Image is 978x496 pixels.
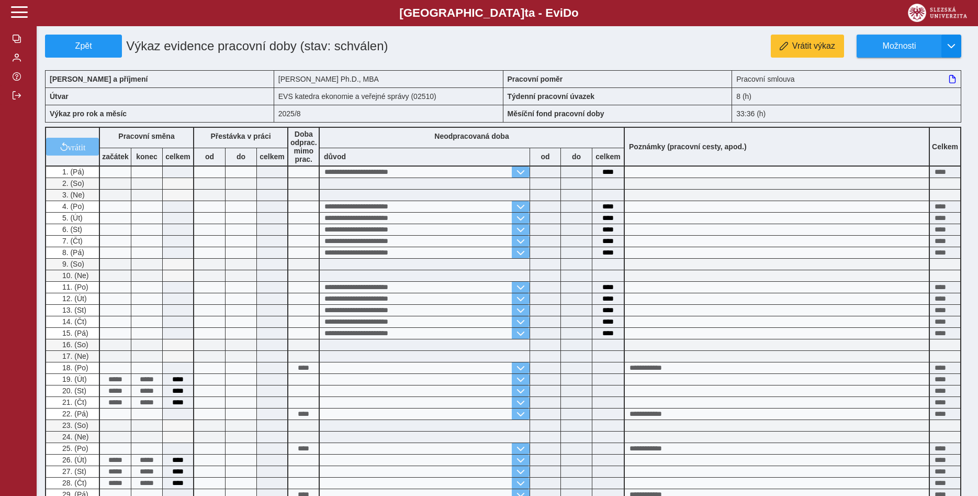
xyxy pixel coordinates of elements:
[31,6,947,20] b: [GEOGRAPHIC_DATA] a - Evi
[60,433,89,441] span: 24. (Ne)
[508,109,604,118] b: Měsíční fond pracovní doby
[194,152,225,161] b: od
[60,387,86,395] span: 20. (St)
[60,225,82,234] span: 6. (St)
[118,132,174,140] b: Pracovní směna
[530,152,560,161] b: od
[508,92,595,101] b: Týdenní pracovní úvazek
[60,248,84,257] span: 8. (Pá)
[100,152,131,161] b: začátek
[60,294,87,303] span: 12. (Út)
[60,237,83,245] span: 7. (Čt)
[45,35,122,58] button: Zpět
[60,340,88,349] span: 16. (So)
[257,152,287,161] b: celkem
[274,105,503,123] div: 2025/8
[50,75,148,83] b: [PERSON_NAME] a příjmení
[60,306,86,314] span: 13. (St)
[60,398,87,406] span: 21. (Čt)
[60,260,84,268] span: 9. (So)
[60,456,87,464] span: 26. (Út)
[50,92,69,101] b: Útvar
[131,152,162,161] b: konec
[60,363,88,372] span: 18. (Po)
[46,138,99,156] button: vrátit
[60,479,87,487] span: 28. (Čt)
[60,421,88,429] span: 23. (So)
[122,35,430,58] h1: Výkaz evidence pracovní doby (stav: schválen)
[434,132,509,140] b: Neodpracovaná doba
[508,75,563,83] b: Pracovní poměr
[60,467,86,476] span: 27. (St)
[290,130,317,163] b: Doba odprac. mimo prac.
[865,41,933,51] span: Možnosti
[561,152,592,161] b: do
[163,152,193,161] b: celkem
[625,142,751,151] b: Poznámky (pracovní cesty, apod.)
[571,6,579,19] span: o
[60,191,85,199] span: 3. (Ne)
[50,109,127,118] b: Výkaz pro rok a měsíc
[732,105,961,123] div: 33:36 (h)
[857,35,941,58] button: Možnosti
[60,283,88,291] span: 11. (Po)
[60,375,87,383] span: 19. (Út)
[932,142,958,151] b: Celkem
[732,70,961,87] div: Pracovní smlouva
[210,132,271,140] b: Přestávka v práci
[524,6,528,19] span: t
[60,214,83,222] span: 5. (Út)
[60,179,84,188] span: 2. (So)
[60,271,89,280] span: 10. (Ne)
[274,70,503,87] div: [PERSON_NAME] Ph.D., MBA
[60,202,84,211] span: 4. (Po)
[592,152,624,161] b: celkem
[68,142,86,151] span: vrátit
[792,41,835,51] span: Vrátit výkaz
[324,152,346,161] b: důvod
[60,352,89,360] span: 17. (Ne)
[60,410,88,418] span: 22. (Pá)
[732,87,961,105] div: 8 (h)
[226,152,256,161] b: do
[908,4,967,22] img: logo_web_su.png
[563,6,571,19] span: D
[274,87,503,105] div: EVS katedra ekonomie a veřejné správy (02510)
[60,329,88,337] span: 15. (Pá)
[60,317,87,326] span: 14. (Čt)
[50,41,117,51] span: Zpět
[771,35,844,58] button: Vrátit výkaz
[60,168,84,176] span: 1. (Pá)
[60,444,88,453] span: 25. (Po)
